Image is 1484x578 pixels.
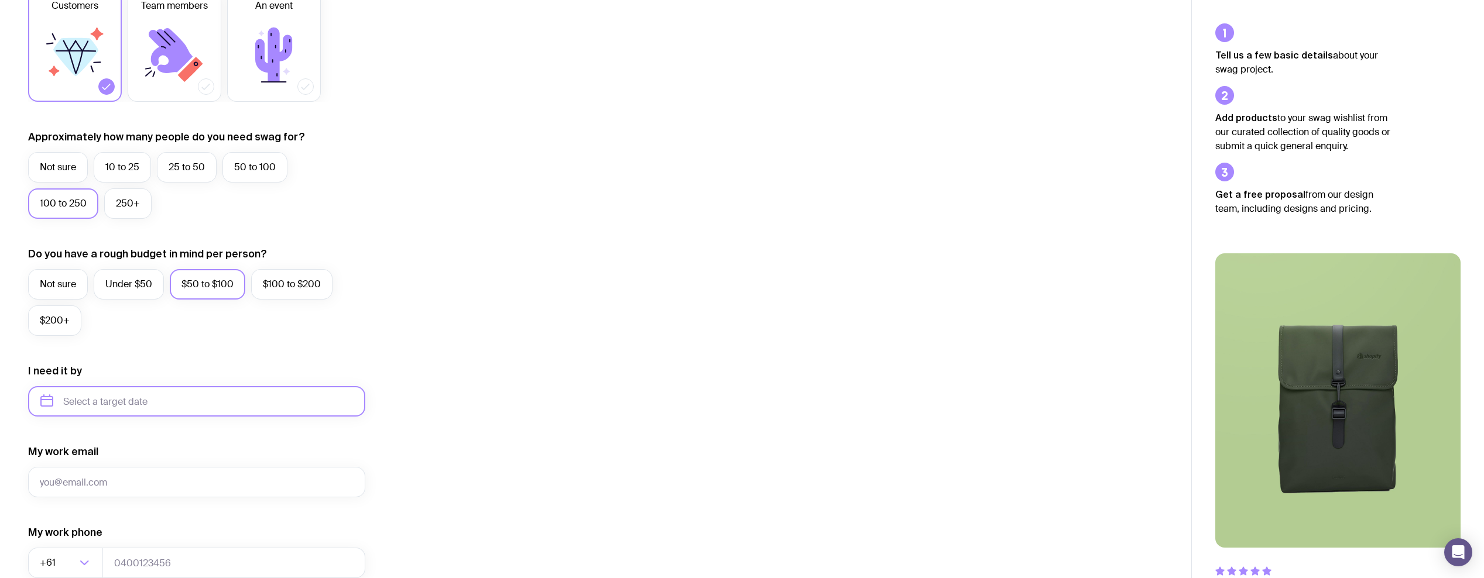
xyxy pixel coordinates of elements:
input: you@email.com [28,467,365,497]
div: Open Intercom Messenger [1444,538,1472,566]
label: Under $50 [94,269,164,300]
label: Not sure [28,269,88,300]
label: $100 to $200 [251,269,333,300]
label: 50 to 100 [222,152,287,183]
input: 0400123456 [102,548,365,578]
label: 10 to 25 [94,152,151,183]
div: Search for option [28,548,103,578]
span: +61 [40,548,58,578]
strong: Get a free proposal [1215,189,1305,199]
p: from our design team, including designs and pricing. [1215,187,1391,216]
label: Not sure [28,152,88,183]
label: $200+ [28,305,81,336]
label: 100 to 250 [28,188,98,219]
input: Select a target date [28,386,365,417]
input: Search for option [58,548,76,578]
label: My work phone [28,525,102,539]
strong: Tell us a few basic details [1215,50,1333,60]
label: My work email [28,445,98,459]
p: about your swag project. [1215,48,1391,77]
label: $50 to $100 [170,269,245,300]
label: 250+ [104,188,152,219]
p: to your swag wishlist from our curated collection of quality goods or submit a quick general enqu... [1215,111,1391,153]
label: 25 to 50 [157,152,217,183]
label: Approximately how many people do you need swag for? [28,130,305,144]
strong: Add products [1215,112,1277,123]
label: I need it by [28,364,82,378]
label: Do you have a rough budget in mind per person? [28,247,267,261]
